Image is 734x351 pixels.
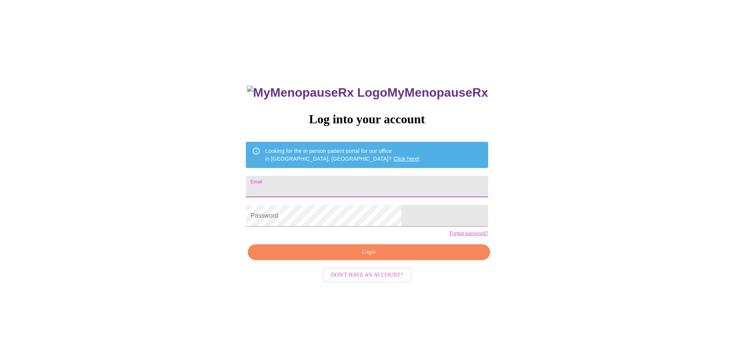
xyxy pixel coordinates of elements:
h3: MyMenopauseRx [247,86,488,100]
a: Don't have an account? [321,271,413,278]
button: Login [248,244,490,260]
div: Looking for the in person patient portal for our office in [GEOGRAPHIC_DATA], [GEOGRAPHIC_DATA]? [265,144,420,166]
span: Login [257,247,481,257]
a: Click here! [393,156,420,162]
img: MyMenopauseRx Logo [247,86,387,100]
span: Don't have an account? [331,270,403,280]
h3: Log into your account [246,112,488,126]
button: Don't have an account? [322,268,412,283]
a: Forgot password? [450,230,488,237]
